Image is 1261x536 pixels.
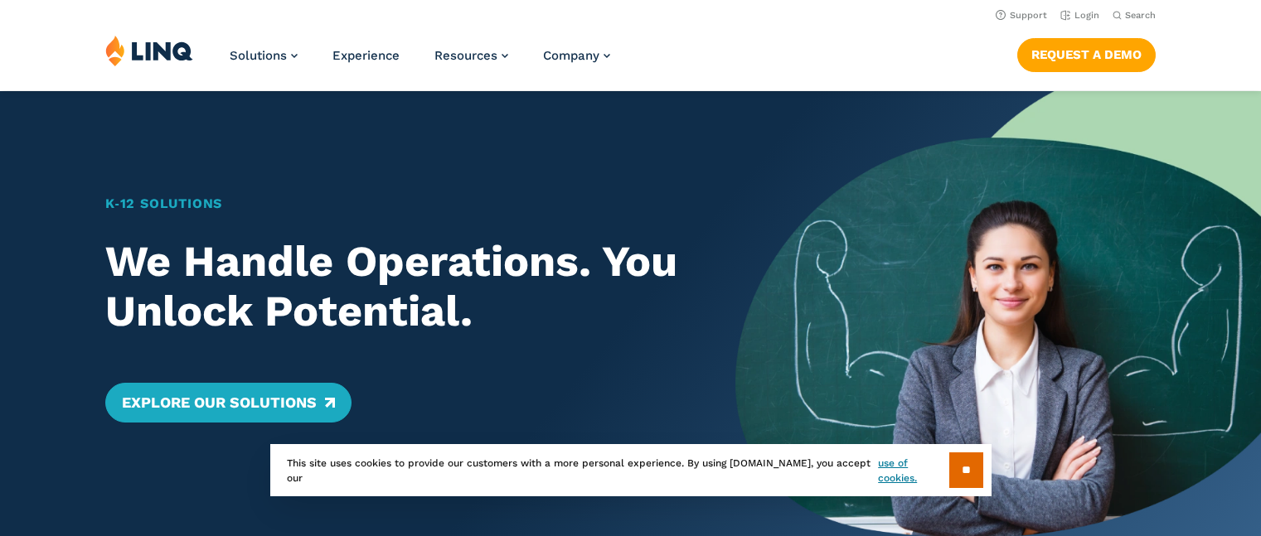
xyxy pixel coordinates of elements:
[543,48,599,63] span: Company
[434,48,497,63] span: Resources
[105,35,193,66] img: LINQ | K‑12 Software
[230,35,610,89] nav: Primary Navigation
[996,10,1047,21] a: Support
[230,48,298,63] a: Solutions
[543,48,610,63] a: Company
[1060,10,1099,21] a: Login
[434,48,508,63] a: Resources
[105,237,685,336] h2: We Handle Operations. You Unlock Potential.
[1017,38,1156,71] a: Request a Demo
[1017,35,1156,71] nav: Button Navigation
[878,456,948,485] a: use of cookies.
[105,194,685,214] h1: K‑12 Solutions
[1113,9,1156,22] button: Open Search Bar
[1125,10,1156,21] span: Search
[332,48,400,63] a: Experience
[270,444,992,496] div: This site uses cookies to provide our customers with a more personal experience. By using [DOMAIN...
[105,383,352,423] a: Explore Our Solutions
[230,48,287,63] span: Solutions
